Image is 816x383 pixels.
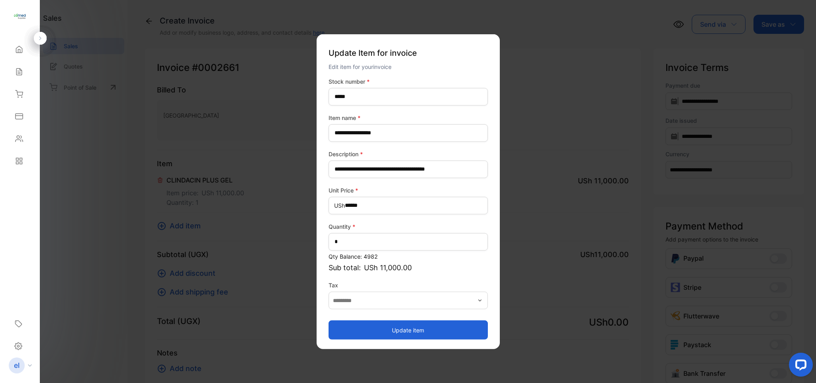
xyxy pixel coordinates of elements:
[329,222,488,230] label: Quantity
[329,149,488,158] label: Description
[329,43,488,62] p: Update Item for invoice
[329,262,488,273] p: Sub total:
[14,360,20,371] p: el
[329,252,488,260] p: Qty Balance: 4982
[329,186,488,194] label: Unit Price
[329,77,488,85] label: Stock number
[329,113,488,122] label: Item name
[364,262,412,273] span: USh 11,000.00
[329,320,488,340] button: Update item
[14,10,26,22] img: logo
[334,201,345,210] span: USh
[329,63,391,70] span: Edit item for your invoice
[329,281,488,289] label: Tax
[783,350,816,383] iframe: LiveChat chat widget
